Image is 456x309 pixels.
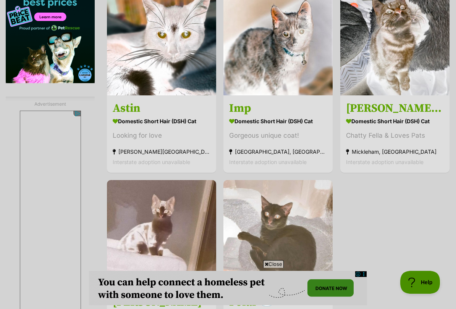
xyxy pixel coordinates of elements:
[229,116,327,127] strong: Domestic Short Hair (DSH) Cat
[400,271,441,294] iframe: Help Scout Beacon - Open
[113,101,210,116] h3: Astin
[346,130,444,141] div: Chatty Fella & Loves Pats
[340,95,450,173] a: [PERSON_NAME] 💙 Domestic Short Hair (DSH) Cat Chatty Fella & Loves Pats Mickleham, [GEOGRAPHIC_DA...
[263,260,284,268] span: Close
[229,130,327,141] div: Gorgeous unique coat!
[346,159,424,165] span: Interstate adoption unavailable
[113,130,210,141] div: Looking for love
[346,116,444,127] strong: Domestic Short Hair (DSH) Cat
[223,95,333,173] a: Imp Domestic Short Hair (DSH) Cat Gorgeous unique coat! [GEOGRAPHIC_DATA], [GEOGRAPHIC_DATA] Inte...
[113,146,210,157] strong: [PERSON_NAME][GEOGRAPHIC_DATA]
[89,271,367,305] iframe: Advertisement
[229,159,307,165] span: Interstate adoption unavailable
[346,146,444,157] strong: Mickleham, [GEOGRAPHIC_DATA]
[113,159,190,165] span: Interstate adoption unavailable
[229,146,327,157] strong: [GEOGRAPHIC_DATA], [GEOGRAPHIC_DATA]
[346,101,444,116] h3: [PERSON_NAME] 💙
[223,180,333,289] img: Polar 🐻‍❄️ - Domestic Short Hair (DSH) Cat
[113,116,210,127] strong: Domestic Short Hair (DSH) Cat
[107,180,216,289] img: Archie - Domestic Short Hair (DSH) Cat
[107,95,216,173] a: Astin Domestic Short Hair (DSH) Cat Looking for love [PERSON_NAME][GEOGRAPHIC_DATA] Interstate ad...
[229,101,327,116] h3: Imp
